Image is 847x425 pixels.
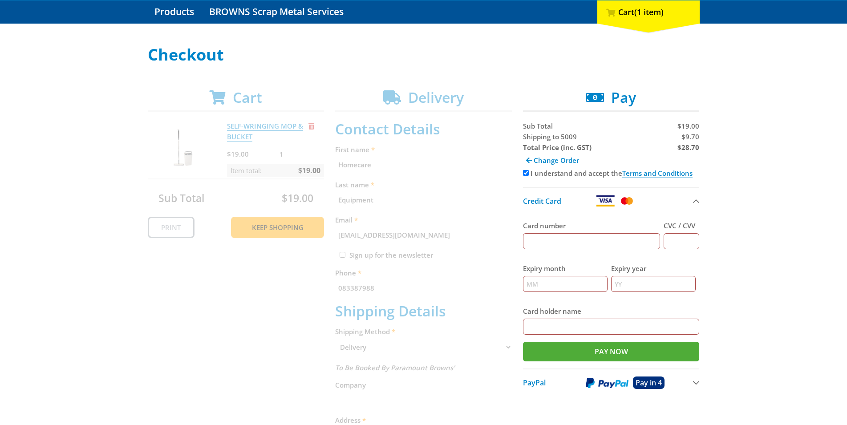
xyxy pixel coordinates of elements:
input: Please accept the terms and conditions. [523,170,529,176]
input: MM [523,276,608,292]
span: PayPal [523,378,546,388]
button: Credit Card [523,187,700,214]
button: PayPal Pay in 4 [523,368,700,396]
label: Expiry month [523,263,608,274]
a: Go to the BROWNS Scrap Metal Services page [203,0,350,24]
span: Pay [611,88,636,107]
label: I understand and accept the [531,169,693,178]
span: $9.70 [681,132,699,141]
label: Expiry year [611,263,696,274]
a: Go to the Products page [148,0,201,24]
a: Terms and Conditions [622,169,693,178]
strong: Total Price (inc. GST) [523,143,592,152]
span: Credit Card [523,196,561,206]
img: Visa [596,195,615,206]
label: Card number [523,220,661,231]
label: Card holder name [523,306,700,316]
strong: $28.70 [677,143,699,152]
span: $19.00 [677,121,699,130]
h1: Checkout [148,46,700,64]
span: Shipping to 5009 [523,132,577,141]
span: Sub Total [523,121,553,130]
input: YY [611,276,696,292]
a: Change Order [523,153,582,168]
label: CVC / CVV [664,220,699,231]
img: PayPal [586,377,628,389]
div: Cart [597,0,700,24]
img: Mastercard [619,195,635,206]
span: Pay in 4 [636,378,662,388]
span: Change Order [534,156,579,165]
input: Pay Now [523,342,700,361]
span: (1 item) [634,7,664,17]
